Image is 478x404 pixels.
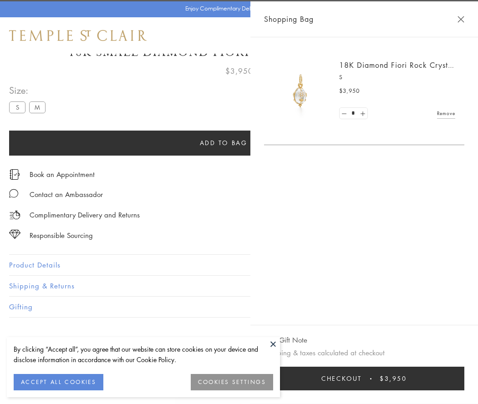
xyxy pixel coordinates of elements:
img: Temple St. Clair [9,30,147,41]
img: icon_sourcing.svg [9,230,20,239]
a: Remove [437,108,455,118]
a: Book an Appointment [30,169,95,179]
label: S [9,101,25,113]
button: Checkout $3,950 [264,367,464,390]
button: ACCEPT ALL COOKIES [14,374,103,390]
button: Add Gift Note [264,334,307,346]
p: Complimentary Delivery and Returns [30,209,140,221]
button: Shipping & Returns [9,276,469,296]
img: P51889-E11FIORI [273,64,328,118]
span: $3,950 [225,65,253,77]
span: Checkout [321,374,362,384]
a: Set quantity to 2 [358,108,367,119]
span: Shopping Bag [264,13,314,25]
img: icon_delivery.svg [9,209,20,221]
span: Add to bag [200,138,248,148]
div: Responsible Sourcing [30,230,93,241]
div: By clicking “Accept all”, you agree that our website can store cookies on your device and disclos... [14,344,273,365]
span: $3,950 [380,374,407,384]
img: icon_appointment.svg [9,169,20,180]
p: Shipping & taxes calculated at checkout [264,347,464,359]
button: COOKIES SETTINGS [191,374,273,390]
p: S [339,73,455,82]
div: Contact an Ambassador [30,189,103,200]
label: M [29,101,46,113]
button: Product Details [9,255,469,275]
button: Gifting [9,297,469,317]
button: Close Shopping Bag [458,16,464,23]
p: Enjoy Complimentary Delivery & Returns [185,4,289,13]
span: $3,950 [339,86,360,96]
img: MessageIcon-01_2.svg [9,189,18,198]
button: Add to bag [9,131,438,156]
a: Set quantity to 0 [340,108,349,119]
span: Size: [9,83,49,98]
